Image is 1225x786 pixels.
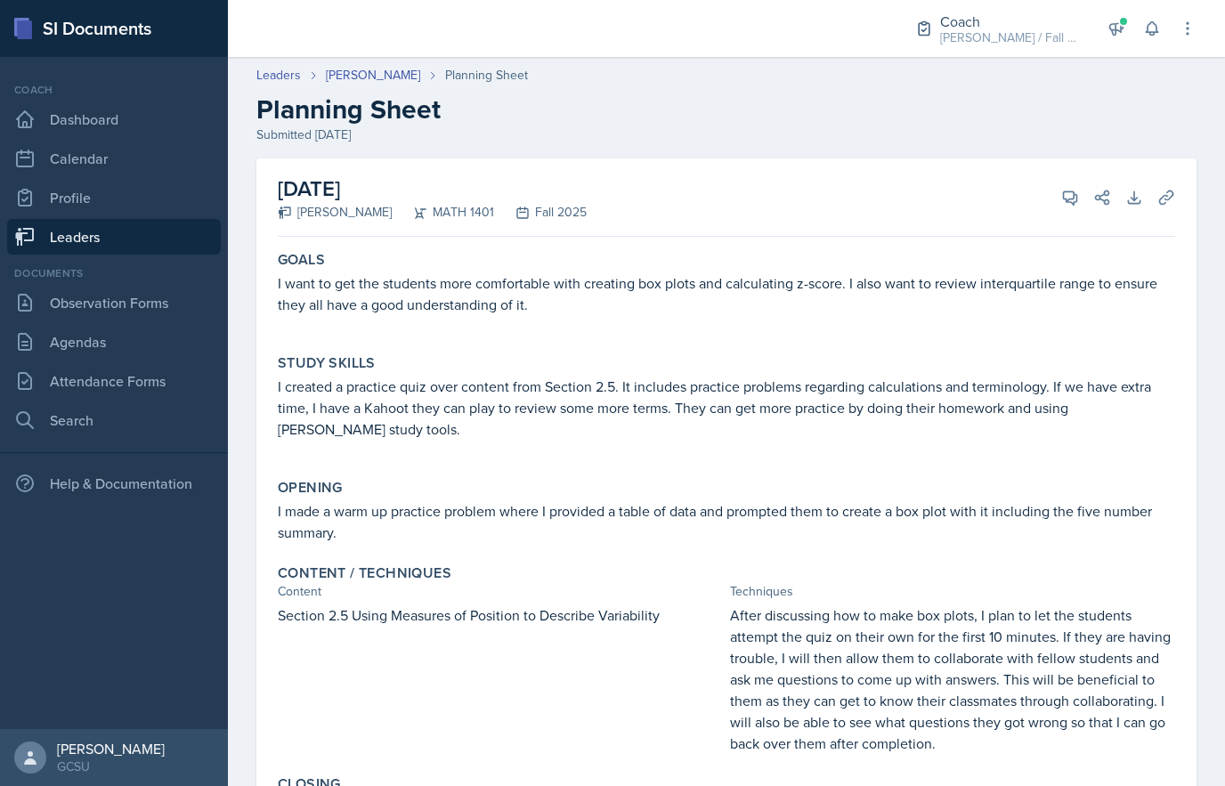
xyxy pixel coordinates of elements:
[256,93,1197,126] h2: Planning Sheet
[278,272,1175,315] p: I want to get the students more comfortable with creating box plots and calculating z-score. I al...
[57,758,165,775] div: GCSU
[7,363,221,399] a: Attendance Forms
[7,141,221,176] a: Calendar
[278,604,723,626] p: Section 2.5 Using Measures of Position to Describe Variability
[256,66,301,85] a: Leaders
[7,265,221,281] div: Documents
[278,251,325,269] label: Goals
[7,285,221,320] a: Observation Forms
[278,500,1175,543] p: I made a warm up practice problem where I provided a table of data and prompted them to create a ...
[7,402,221,438] a: Search
[278,203,392,222] div: [PERSON_NAME]
[278,376,1175,440] p: I created a practice quiz over content from Section 2.5. It includes practice problems regarding ...
[494,203,587,222] div: Fall 2025
[278,173,587,205] h2: [DATE]
[7,180,221,215] a: Profile
[7,324,221,360] a: Agendas
[7,101,221,137] a: Dashboard
[278,354,376,372] label: Study Skills
[57,740,165,758] div: [PERSON_NAME]
[730,582,1175,601] div: Techniques
[940,11,1083,32] div: Coach
[326,66,420,85] a: [PERSON_NAME]
[7,466,221,501] div: Help & Documentation
[392,203,494,222] div: MATH 1401
[7,219,221,255] a: Leaders
[256,126,1197,144] div: Submitted [DATE]
[7,82,221,98] div: Coach
[940,28,1083,47] div: [PERSON_NAME] / Fall 2025
[730,604,1175,754] p: After discussing how to make box plots, I plan to let the students attempt the quiz on their own ...
[278,479,343,497] label: Opening
[445,66,528,85] div: Planning Sheet
[278,582,723,601] div: Content
[278,564,451,582] label: Content / Techniques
